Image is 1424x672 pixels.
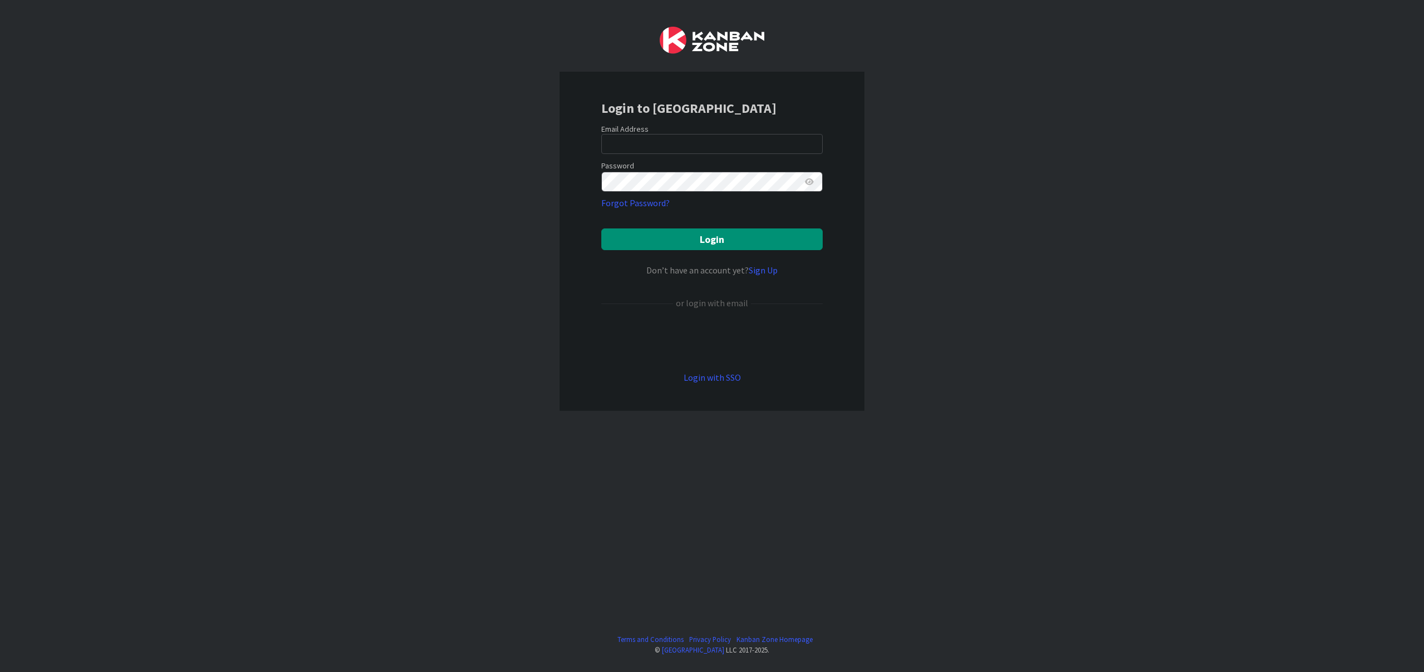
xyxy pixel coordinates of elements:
[673,296,751,310] div: or login with email
[660,27,764,54] img: Kanban Zone
[601,124,649,134] label: Email Address
[617,634,684,645] a: Terms and Conditions
[684,372,741,383] a: Login with SSO
[601,99,777,117] b: Login to [GEOGRAPHIC_DATA]
[601,160,634,172] label: Password
[596,328,828,352] iframe: Sign in with Google Button
[749,265,778,276] a: Sign Up
[736,634,813,645] a: Kanban Zone Homepage
[662,645,724,654] a: [GEOGRAPHIC_DATA]
[601,263,823,277] div: Don’t have an account yet?
[601,196,670,210] a: Forgot Password?
[689,634,731,645] a: Privacy Policy
[601,228,823,250] button: Login
[612,645,813,655] div: © LLC 2017- 2025 .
